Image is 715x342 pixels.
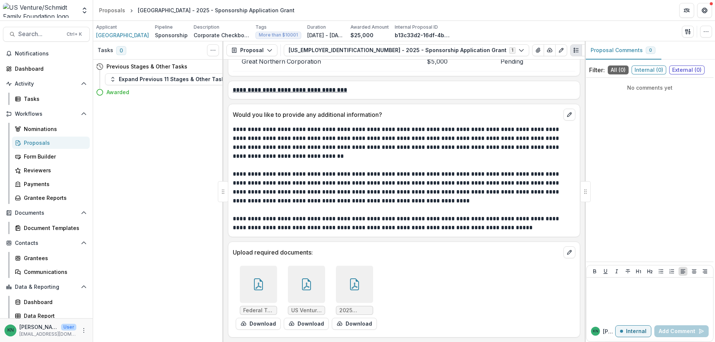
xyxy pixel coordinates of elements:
[603,327,615,335] p: [PERSON_NAME]
[107,63,187,70] h4: Previous Stages & Other Tasks
[233,248,560,257] p: Upload required documents:
[105,73,232,85] button: Expand Previous 11 Stages & Other Tasks
[12,252,90,264] a: Grantees
[582,44,594,56] button: PDF view
[654,325,709,337] button: Add Comment
[236,318,281,330] button: download-form-response
[24,224,84,232] div: Document Templates
[307,31,344,39] p: [DATE] - [DATE]
[3,48,90,60] button: Notifications
[593,329,598,333] div: Katrina Nelson
[79,326,88,335] button: More
[233,52,418,71] td: Great Northern Corporation
[24,312,84,320] div: Data Report
[96,5,128,16] a: Proposals
[570,44,582,56] button: Plaintext view
[226,44,277,56] button: Proposal
[679,267,687,276] button: Align Left
[24,153,84,160] div: Form Builder
[590,267,599,276] button: Bold
[649,48,652,53] span: 0
[236,266,281,330] div: Federal Tax Exempt Letter.pdfdownload-form-response
[116,46,126,55] span: 0
[3,237,90,249] button: Open Contacts
[395,31,451,39] p: b13c33d2-16df-4bcf-83dc-fa7d2c196f4d
[24,268,84,276] div: Communications
[657,267,665,276] button: Bullet List
[395,24,438,31] p: Internal Proposal ID
[532,44,544,56] button: View Attached Files
[492,52,575,71] td: Pending
[284,44,529,56] button: [US_EMPLOYER_IDENTIFICATION_NUMBER] - 2025 - Sponsorship Application Grant1
[107,88,129,96] h4: Awarded
[555,44,567,56] button: Edit as form
[24,166,84,174] div: Reviewers
[3,281,90,293] button: Open Data & Reporting
[12,310,90,322] a: Data Report
[608,65,629,74] span: All ( 0 )
[697,3,712,18] button: Get Help
[24,139,84,147] div: Proposals
[418,52,492,71] td: $5,000
[350,24,389,31] p: Awarded Amount
[12,123,90,135] a: Nominations
[15,210,78,216] span: Documents
[15,65,84,73] div: Dashboard
[15,81,78,87] span: Activity
[24,298,84,306] div: Dashboard
[155,24,173,31] p: Pipeline
[18,31,62,38] span: Search...
[12,266,90,278] a: Communications
[307,24,326,31] p: Duration
[350,31,374,39] p: $25,000
[623,267,632,276] button: Strike
[3,63,90,75] a: Dashboard
[96,24,117,31] p: Applicant
[79,3,90,18] button: Open entity switcher
[690,267,699,276] button: Align Center
[563,246,575,258] button: edit
[12,93,90,105] a: Tasks
[589,65,605,74] p: Filter:
[24,180,84,188] div: Payments
[12,296,90,308] a: Dashboard
[284,266,329,330] div: US Venture Sponsor Appeal 2025 V2.pdfdownload-form-response
[24,125,84,133] div: Nominations
[207,44,219,56] button: Toggle View Cancelled Tasks
[138,6,295,14] div: [GEOGRAPHIC_DATA] - 2025 - Sponsorship Application Grant
[7,328,14,333] div: Katrina Nelson
[3,27,90,42] button: Search...
[15,51,87,57] span: Notifications
[24,254,84,262] div: Grantees
[96,31,149,39] a: [GEOGRAPHIC_DATA]
[12,150,90,163] a: Form Builder
[615,325,651,337] button: Internal
[243,307,274,314] span: Federal Tax Exempt Letter.pdf
[12,192,90,204] a: Grantee Reports
[15,240,78,246] span: Contacts
[645,267,654,276] button: Heading 2
[585,41,661,60] button: Proposal Comments
[12,178,90,190] a: Payments
[3,3,76,18] img: US Venture/Schmidt Family Foundation logo
[563,109,575,121] button: edit
[24,194,84,202] div: Grantee Reports
[65,30,83,38] div: Ctrl + K
[233,110,560,119] p: Would you like to provide any additional information?
[669,65,705,74] span: External ( 0 )
[700,267,709,276] button: Align Right
[15,284,78,290] span: Data & Reporting
[3,108,90,120] button: Open Workflows
[96,5,298,16] nav: breadcrumb
[12,164,90,176] a: Reviewers
[3,207,90,219] button: Open Documents
[259,32,298,38] span: More than $10001
[679,3,694,18] button: Partners
[194,31,250,39] p: Corporate Checkbook
[19,331,76,338] p: [EMAIL_ADDRESS][DOMAIN_NAME]
[194,24,219,31] p: Description
[589,84,711,92] p: No comments yet
[601,267,610,276] button: Underline
[332,266,377,330] div: 2025 Chopped Budget.pdfdownload-form-response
